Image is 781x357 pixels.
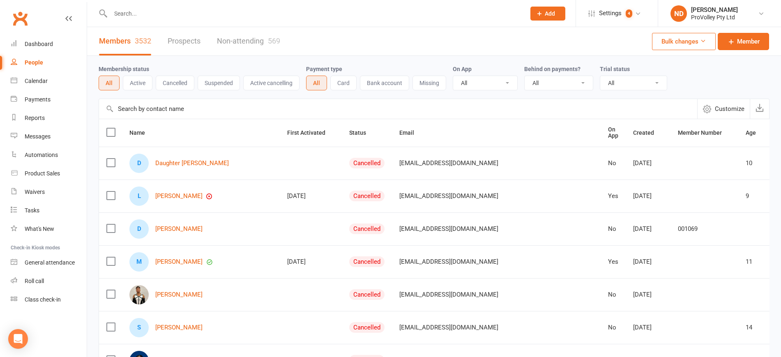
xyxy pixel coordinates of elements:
div: 10 [746,160,765,167]
div: Lily [129,187,149,206]
label: Membership status [99,66,149,72]
button: Active [123,76,152,90]
div: ProVolley Pty Ltd [691,14,738,21]
button: Cancelled [156,76,194,90]
a: [PERSON_NAME] [155,291,203,298]
div: Son [129,318,149,337]
div: [DATE] [633,226,663,233]
div: No [608,324,618,331]
div: What's New [25,226,54,232]
a: Messages [11,127,87,146]
div: [DATE] [633,193,663,200]
button: Customize [697,99,750,119]
button: First Activated [287,128,334,138]
div: Yes [608,193,618,200]
a: Prospects [168,27,200,55]
a: Dashboard [11,35,87,53]
button: Email [399,128,423,138]
div: 569 [268,37,280,45]
div: [DATE] [633,324,663,331]
div: Messages [25,133,51,140]
div: No [608,291,618,298]
div: Marina [129,252,149,272]
span: Member [737,37,760,46]
div: Yes [608,258,618,265]
div: Declan [129,219,149,239]
div: Cancelled [349,191,385,201]
div: [DATE] [287,258,334,265]
span: Age [746,129,765,136]
th: On App [601,119,626,147]
span: Add [545,10,555,17]
a: [PERSON_NAME] [155,193,203,200]
div: 9 [746,193,765,200]
div: ND [670,5,687,22]
div: People [25,59,43,66]
div: Product Sales [25,170,60,177]
span: [EMAIL_ADDRESS][DOMAIN_NAME] [399,320,498,335]
span: Customize [715,104,744,114]
label: Trial status [600,66,630,72]
a: Calendar [11,72,87,90]
div: Daughter [129,154,149,173]
button: All [99,76,120,90]
a: General attendance kiosk mode [11,253,87,272]
button: Missing [412,76,446,90]
div: No [608,226,618,233]
button: Card [330,76,357,90]
span: Email [399,129,423,136]
span: [EMAIL_ADDRESS][DOMAIN_NAME] [399,155,498,171]
div: Cancelled [349,158,385,168]
a: [PERSON_NAME] [155,226,203,233]
div: Payments [25,96,51,103]
label: Payment type [306,66,342,72]
a: Members3532 [99,27,151,55]
label: On App [453,66,472,72]
input: Search... [108,8,520,19]
button: Age [746,128,765,138]
div: 11 [746,258,765,265]
a: Daughter [PERSON_NAME] [155,160,229,167]
div: No [608,160,618,167]
div: Cancelled [349,223,385,234]
div: General attendance [25,259,75,266]
div: Reports [25,115,45,121]
span: [EMAIL_ADDRESS][DOMAIN_NAME] [399,188,498,204]
a: Clubworx [10,8,30,29]
a: Product Sales [11,164,87,183]
span: 4 [626,9,632,18]
button: Status [349,128,375,138]
button: Bank account [360,76,409,90]
a: Member [718,33,769,50]
button: Suspended [198,76,240,90]
div: Calendar [25,78,48,84]
div: Cancelled [349,322,385,333]
a: Non-attending569 [217,27,280,55]
a: Roll call [11,272,87,290]
div: Waivers [25,189,45,195]
button: Add [530,7,565,21]
span: First Activated [287,129,334,136]
span: [EMAIL_ADDRESS][DOMAIN_NAME] [399,254,498,269]
button: Name [129,128,154,138]
div: 14 [746,324,765,331]
div: 3532 [135,37,151,45]
div: [PERSON_NAME] [691,6,738,14]
span: [EMAIL_ADDRESS][DOMAIN_NAME] [399,287,498,302]
button: Created [633,128,663,138]
label: Behind on payments? [524,66,581,72]
span: Settings [599,4,622,23]
input: Search by contact name [99,99,697,119]
span: [EMAIL_ADDRESS][DOMAIN_NAME] [399,221,498,237]
button: All [306,76,327,90]
button: Member Number [678,128,731,138]
img: Ronald [129,285,149,304]
div: Class check-in [25,296,61,303]
div: Roll call [25,278,44,284]
div: [DATE] [287,193,334,200]
div: [DATE] [633,291,663,298]
span: Name [129,129,154,136]
div: Open Intercom Messenger [8,329,28,349]
div: Tasks [25,207,39,214]
div: Automations [25,152,58,158]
